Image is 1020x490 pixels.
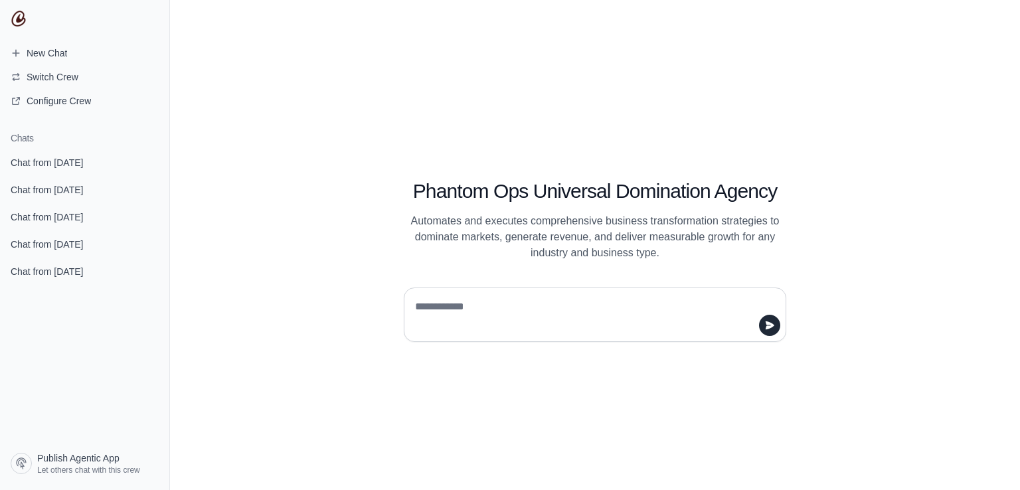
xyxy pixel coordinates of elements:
a: Chat from [DATE] [5,177,164,202]
a: Chat from [DATE] [5,259,164,284]
span: Chat from [DATE] [11,238,83,251]
span: Switch Crew [27,70,78,84]
a: Chat from [DATE] [5,150,164,175]
span: Chat from [DATE] [11,183,83,197]
span: Chat from [DATE] [11,265,83,278]
a: Chat from [DATE] [5,232,164,256]
img: CrewAI Logo [11,11,27,27]
span: Chat from [DATE] [11,156,83,169]
span: Configure Crew [27,94,91,108]
a: Chat from [DATE] [5,204,164,229]
button: Switch Crew [5,66,164,88]
span: Chat from [DATE] [11,210,83,224]
a: Publish Agentic App Let others chat with this crew [5,448,164,479]
p: Automates and executes comprehensive business transformation strategies to dominate markets, gene... [404,213,786,261]
span: Let others chat with this crew [37,465,140,475]
a: Configure Crew [5,90,164,112]
a: New Chat [5,42,164,64]
span: Publish Agentic App [37,451,120,465]
h1: Phantom Ops Universal Domination Agency [404,179,786,203]
span: New Chat [27,46,67,60]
